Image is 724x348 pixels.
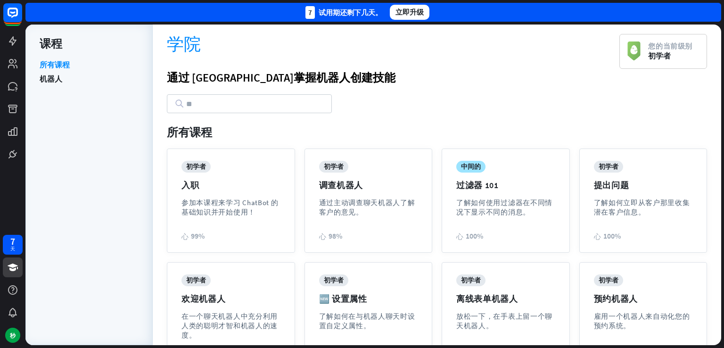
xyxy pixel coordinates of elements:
font: 🆕 设置属性 [319,293,367,304]
font: 7 [308,8,312,17]
font: 在一个聊天机器人中充分利用人类的聪明才智和机器人的速度。 [181,312,278,340]
font: 通过主动调查聊天机器人了解客户的意见。 [319,198,415,216]
a: 7 天 [3,235,23,255]
font: 雇用一个机器人来自动化您的预约系统。 [594,312,690,330]
font: 所有课程 [167,125,212,140]
font: 初学者 [324,276,344,284]
font: 初学者 [648,51,671,60]
font: 心 [181,232,189,240]
font: 初学者 [599,276,618,284]
font: 课程 [40,36,62,51]
font: 心 [594,232,601,240]
font: 离线表单机器人 [456,293,518,304]
font: 参加本课程来学习 ChatBot 的基础知识并开始使用！ [181,198,279,216]
font: 心 [319,232,326,240]
font: 98% [329,231,342,240]
font: 心 [456,232,463,240]
font: 秒 [10,332,16,339]
font: 100% [466,231,483,240]
a: 所有课程 [40,60,70,72]
font: 预约机器人 [594,293,638,304]
font: 立即升级 [395,8,424,17]
font: 了解如何在与机器人聊天时设置自定义属性。 [319,312,415,330]
font: 掌握机器人创建技能 [294,70,395,85]
font: 7 [10,235,15,247]
a: 机器人 [40,72,62,86]
font: 放松一下，在手表上留一个聊天机器人。 [456,312,552,330]
font: 了解如何使用过滤器在不同情况下显示不同的消息。 [456,198,552,216]
font: 所有课程 [40,60,70,69]
font: 天 [10,246,15,252]
font: 学院 [167,34,201,51]
font: 欢迎机器人 [181,293,226,304]
font: 初学者 [461,276,481,284]
font: 99% [191,231,205,240]
font: 初学者 [186,162,206,171]
font: 初学者 [186,276,206,284]
font: 机器人 [40,74,62,83]
font: 试用期还剩下几天。 [319,8,382,17]
font: 通过 [GEOGRAPHIC_DATA] [167,70,294,85]
font: 您的当前级别 [648,41,692,50]
font: 中间的 [461,162,481,171]
font: 提出问题 [594,180,629,191]
font: 100% [603,231,621,240]
font: 了解如何立即从客户那里收集潜在客户信息。 [594,198,690,216]
font: 初学者 [599,162,618,171]
font: 入职 [181,180,199,191]
font: 过滤器 101 [456,180,499,191]
font: 初学者 [324,162,344,171]
button: 打开 LiveChat 聊天小部件 [8,4,36,32]
font: 调查机器人 [319,180,363,191]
